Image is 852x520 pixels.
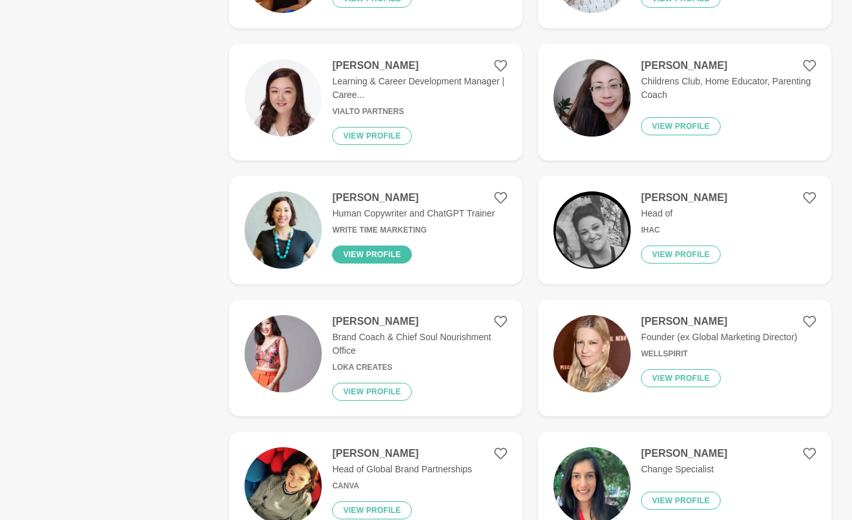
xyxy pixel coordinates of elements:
p: Change Specialist [641,463,727,476]
a: [PERSON_NAME]Childrens Club, Home Educator, Parenting CoachView profile [538,44,831,160]
img: 070b12b91958b885f55fa52ba30367264ea4c19f-1426x1809.jpg [553,59,631,137]
h4: [PERSON_NAME] [641,191,727,204]
button: View profile [641,117,721,135]
img: d130506ea99c62e8e09d928770aff28f2cf00caf-1170x1442.jpg [553,191,631,269]
h4: [PERSON_NAME] [332,191,495,204]
h6: Canva [332,481,472,491]
a: [PERSON_NAME]Human Copywriter and ChatGPT TrainerWrite Time MarketingView profile [229,176,523,284]
p: Learning & Career Development Manager | Caree... [332,75,507,102]
p: Brand Coach & Chief Soul Nourishment Office [332,331,507,358]
h4: [PERSON_NAME] [332,447,472,460]
h4: [PERSON_NAME] [641,447,727,460]
button: View profile [641,492,721,510]
button: View profile [641,369,721,387]
h4: [PERSON_NAME] [332,59,507,72]
p: Founder (ex Global Marketing Director) [641,331,797,344]
a: [PERSON_NAME]Head ofIhacView profile [538,176,831,284]
a: [PERSON_NAME]Learning & Career Development Manager | Caree...Vialto PartnersView profile [229,44,523,160]
button: View profile [332,383,412,401]
button: View profile [332,246,412,264]
button: View profile [332,501,412,519]
h4: [PERSON_NAME] [332,315,507,328]
img: 116d8520ba0bdebe23c945d8eeb541c86d62ce99-800x800.jpg [245,59,322,137]
p: Head of [641,207,727,220]
button: View profile [332,127,412,145]
img: d23c5d747409ddbc4b9e56d76c517aa97c00692b-1080x1080.png [245,191,322,269]
h6: WELLSPIRIT [641,349,797,359]
p: Human Copywriter and ChatGPT Trainer [332,207,495,220]
a: [PERSON_NAME]Brand Coach & Chief Soul Nourishment OfficeLOKA CreatesView profile [229,300,523,416]
a: [PERSON_NAME]Founder (ex Global Marketing Director)WELLSPIRITView profile [538,300,831,416]
h6: Write Time Marketing [332,226,495,235]
h4: [PERSON_NAME] [641,315,797,328]
p: Head of Global Brand Partnerships [332,463,472,476]
button: View profile [641,246,721,264]
h4: [PERSON_NAME] [641,59,816,72]
img: da77c76bee537fb7e820444eae8a8ce5e534b52b-371x433.jpg [553,315,631,392]
h6: Ihac [641,226,727,235]
h6: LOKA Creates [332,363,507,372]
img: 8009931a5705ec47358651ae5bd4afa3410d50ad-4160x6240.jpg [245,315,322,392]
h6: Vialto Partners [332,107,507,117]
p: Childrens Club, Home Educator, Parenting Coach [641,75,816,102]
